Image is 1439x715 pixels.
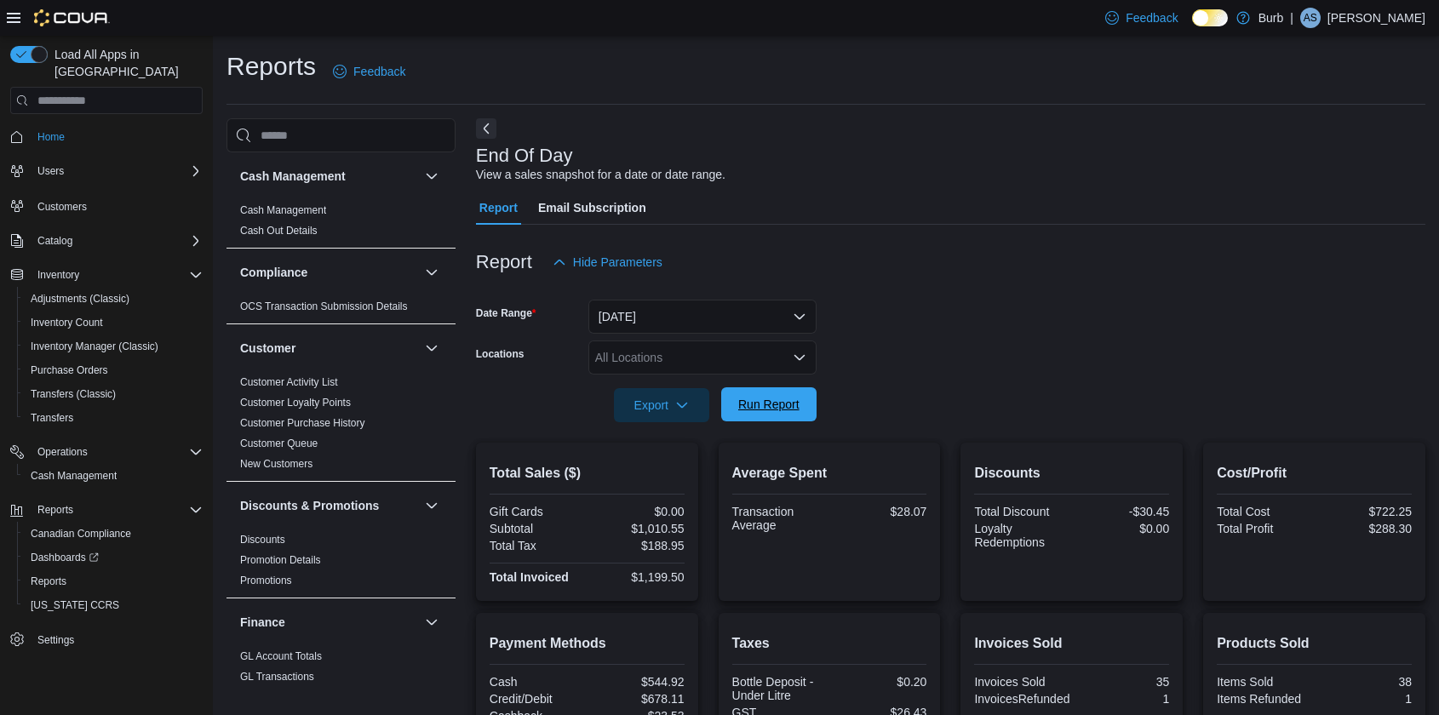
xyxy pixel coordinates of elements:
div: Alex Specht [1300,8,1321,28]
span: Dashboards [24,547,203,568]
span: Purchase Orders [24,360,203,380]
label: Locations [476,347,525,361]
div: Subtotal [490,522,583,535]
button: Cash Management [421,166,442,186]
div: Cash [490,675,583,689]
h1: Reports [226,49,316,83]
h3: Compliance [240,264,307,281]
span: Transfers [24,408,203,428]
button: Reports [3,498,209,522]
button: Cash Management [240,168,418,185]
div: 35 [1075,675,1169,689]
button: Purchase Orders [17,358,209,382]
span: Feedback [353,63,405,80]
span: Users [31,161,203,181]
a: GL Account Totals [240,650,322,662]
span: Feedback [1126,9,1178,26]
span: Inventory [31,265,203,285]
span: [US_STATE] CCRS [31,598,119,612]
div: View a sales snapshot for a date or date range. [476,166,725,184]
span: Discounts [240,533,285,546]
h2: Average Spent [732,463,927,483]
div: -$30.45 [1075,505,1169,518]
button: Catalog [3,229,209,253]
span: Cash Management [31,469,117,483]
nav: Complex example [10,117,203,696]
div: Items Refunded [1217,692,1310,706]
span: Settings [37,633,74,647]
span: Run Report [738,396,800,413]
button: [DATE] [588,300,817,334]
p: | [1290,8,1293,28]
h2: Invoices Sold [974,633,1169,654]
a: Inventory Count [24,312,110,333]
span: Report [479,191,518,225]
span: Dark Mode [1192,26,1193,27]
button: Operations [31,442,95,462]
button: Customer [421,338,442,358]
span: Home [37,130,65,144]
span: Reports [37,503,73,517]
span: Adjustments (Classic) [31,292,129,306]
div: Total Discount [974,505,1068,518]
h3: Cash Management [240,168,346,185]
button: Finance [240,614,418,631]
span: Dashboards [31,551,99,564]
span: Promotions [240,574,292,587]
span: Load All Apps in [GEOGRAPHIC_DATA] [48,46,203,80]
div: 1 [1076,692,1169,706]
h2: Cost/Profit [1217,463,1412,483]
h3: Finance [240,614,285,631]
button: Cash Management [17,464,209,488]
button: Reports [17,569,209,593]
img: Cova [34,9,110,26]
a: Purchase Orders [24,360,115,380]
div: $544.92 [590,675,684,689]
span: Email Subscription [538,191,646,225]
div: $722.25 [1318,505,1412,518]
a: Canadian Compliance [24,523,138,544]
span: Cash Management [24,466,203,486]
button: Inventory Manager (Classic) [17,335,209,358]
a: Adjustments (Classic) [24,289,136,309]
span: Settings [31,629,203,650]
span: Canadian Compliance [31,527,131,541]
a: Feedback [326,54,412,89]
div: Gift Cards [490,505,583,518]
h2: Payment Methods [490,633,685,654]
span: Hide Parameters [573,254,662,271]
h2: Products Sold [1217,633,1412,654]
span: Inventory [37,268,79,282]
span: Reports [24,571,203,592]
button: Inventory [3,263,209,287]
button: Reports [31,500,80,520]
a: Customer Loyalty Points [240,397,351,409]
div: $1,010.55 [590,522,684,535]
div: Credit/Debit [490,692,583,706]
button: Operations [3,440,209,464]
a: Customer Purchase History [240,417,365,429]
span: Customer Queue [240,437,318,450]
h3: Customer [240,340,295,357]
div: Total Tax [490,539,583,552]
span: Export [624,388,699,422]
a: Cash Management [24,466,123,486]
a: Home [31,127,72,147]
button: Canadian Compliance [17,522,209,546]
span: GL Transactions [240,670,314,684]
span: Catalog [37,234,72,248]
div: $1,199.50 [590,570,684,584]
span: AS [1304,8,1317,28]
span: Cash Management [240,203,326,217]
div: $188.95 [590,539,684,552]
span: Washington CCRS [24,595,203,615]
label: Date Range [476,306,536,320]
button: Compliance [240,264,418,281]
div: $288.30 [1318,522,1412,535]
button: Home [3,124,209,149]
div: $0.00 [1075,522,1169,535]
button: Inventory [31,265,86,285]
button: Catalog [31,231,79,251]
a: Dashboards [17,546,209,569]
span: Catalog [31,231,203,251]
